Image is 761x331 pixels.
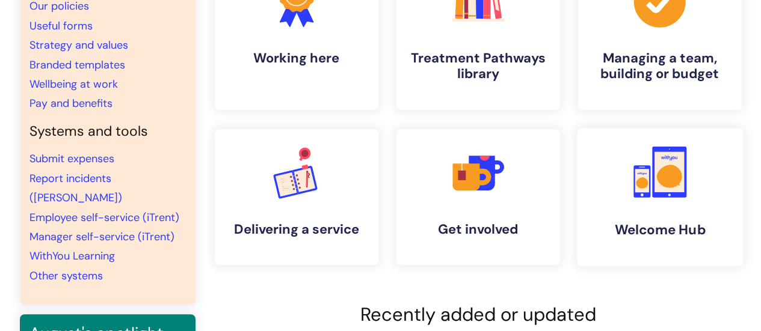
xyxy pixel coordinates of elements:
h4: Managing a team, building or budget [588,50,732,82]
a: Submit expenses [29,151,114,166]
h2: Recently added or updated [215,303,742,326]
h4: Welcome Hub [587,222,733,238]
h4: Delivering a service [224,222,369,237]
a: Get involved [396,129,560,265]
a: Manager self-service (iTrent) [29,229,174,244]
a: Strategy and values [29,38,128,52]
a: Delivering a service [215,129,378,265]
a: Branded templates [29,58,125,72]
h4: Working here [224,50,369,66]
a: WithYou Learning [29,249,115,263]
a: Report incidents ([PERSON_NAME]) [29,171,122,205]
a: Useful forms [29,19,93,33]
a: Employee self-service (iTrent) [29,210,179,225]
a: Pay and benefits [29,96,112,111]
h4: Get involved [406,222,550,237]
a: Welcome Hub [576,128,742,266]
h4: Treatment Pathways library [406,50,550,82]
h4: Systems and tools [29,123,186,140]
a: Other systems [29,269,103,283]
a: Wellbeing at work [29,77,118,91]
